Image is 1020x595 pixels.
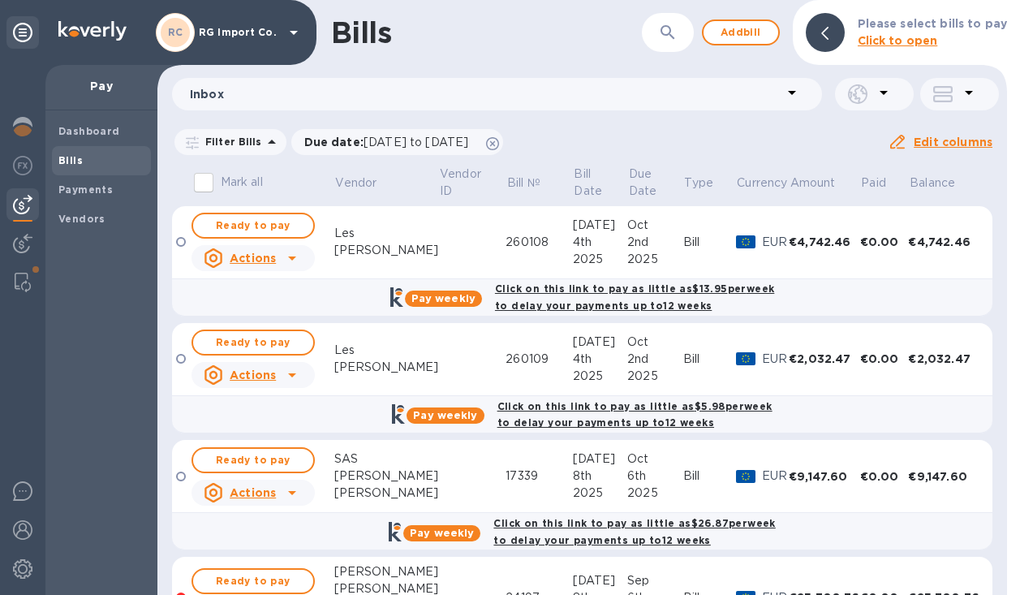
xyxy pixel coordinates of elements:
[790,175,836,192] p: Amount
[206,333,300,352] span: Ready to pay
[627,251,683,268] div: 2025
[573,485,627,502] div: 2025
[58,21,127,41] img: Logo
[495,282,774,312] b: Click on this link to pay as little as $13.95 per week to delay your payments up to 12 weeks
[58,154,83,166] b: Bills
[334,563,439,580] div: [PERSON_NAME]
[908,234,979,250] div: €4,742.46
[717,23,765,42] span: Add bill
[221,174,263,191] p: Mark all
[861,175,907,192] span: Paid
[440,166,484,200] p: Vendor ID
[683,234,736,251] div: Bill
[627,217,683,234] div: Oct
[410,527,474,539] b: Pay weekly
[573,334,627,351] div: [DATE]
[573,451,627,468] div: [DATE]
[573,234,627,251] div: 4th
[230,486,276,499] u: Actions
[507,175,540,192] p: Bill №
[629,166,682,200] span: Due Date
[335,175,398,192] span: Vendor
[627,234,683,251] div: 2nd
[190,86,782,102] p: Inbox
[683,468,736,485] div: Bill
[789,234,860,250] div: €4,742.46
[702,19,780,45] button: Addbill
[440,166,505,200] span: Vendor ID
[331,15,391,50] h1: Bills
[411,292,476,304] b: Pay weekly
[192,568,315,594] button: Ready to pay
[860,234,909,250] div: €0.00
[737,175,787,192] p: Currency
[573,217,627,234] div: [DATE]
[168,26,183,38] b: RC
[497,400,773,429] b: Click on this link to pay as little as $5.98 per week to delay your payments up to 12 weeks
[573,251,627,268] div: 2025
[627,485,683,502] div: 2025
[684,175,713,192] p: Type
[910,175,976,192] span: Balance
[334,342,439,359] div: Les
[762,351,789,368] p: EUR
[291,129,504,155] div: Due date:[DATE] to [DATE]
[192,447,315,473] button: Ready to pay
[230,369,276,382] u: Actions
[334,468,439,485] div: [PERSON_NAME]
[199,135,262,149] p: Filter Bills
[334,359,439,376] div: [PERSON_NAME]
[910,175,955,192] p: Balance
[506,234,572,251] div: 260108
[507,175,562,192] span: Bill №
[914,136,992,149] u: Edit columns
[206,571,300,591] span: Ready to pay
[6,16,39,49] div: Unpin categories
[627,572,683,589] div: Sep
[908,468,979,485] div: €9,147.60
[206,451,300,470] span: Ready to pay
[334,451,439,468] div: SAS
[334,485,439,502] div: [PERSON_NAME]
[335,175,377,192] p: Vendor
[789,468,860,485] div: €9,147.60
[573,351,627,368] div: 4th
[627,368,683,385] div: 2025
[629,166,661,200] p: Due Date
[860,468,909,485] div: €0.00
[304,134,477,150] p: Due date :
[199,27,280,38] p: RG Import Co.
[627,468,683,485] div: 6th
[573,368,627,385] div: 2025
[506,351,572,368] div: 260109
[627,334,683,351] div: Oct
[574,166,605,200] p: Bill Date
[762,468,789,485] p: EUR
[364,136,468,149] span: [DATE] to [DATE]
[192,213,315,239] button: Ready to pay
[861,175,886,192] p: Paid
[683,351,736,368] div: Bill
[858,34,938,47] b: Click to open
[627,451,683,468] div: Oct
[506,468,572,485] div: 17339
[789,351,860,367] div: €2,032.47
[58,213,105,225] b: Vendors
[206,216,300,235] span: Ready to pay
[684,175,734,192] span: Type
[334,225,439,242] div: Les
[58,183,113,196] b: Payments
[627,351,683,368] div: 2nd
[13,156,32,175] img: Foreign exchange
[858,17,1007,30] b: Please select bills to pay
[762,234,789,251] p: EUR
[334,242,439,259] div: [PERSON_NAME]
[860,351,909,367] div: €0.00
[413,409,477,421] b: Pay weekly
[574,166,626,200] span: Bill Date
[573,572,627,589] div: [DATE]
[58,78,144,94] p: Pay
[573,468,627,485] div: 8th
[230,252,276,265] u: Actions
